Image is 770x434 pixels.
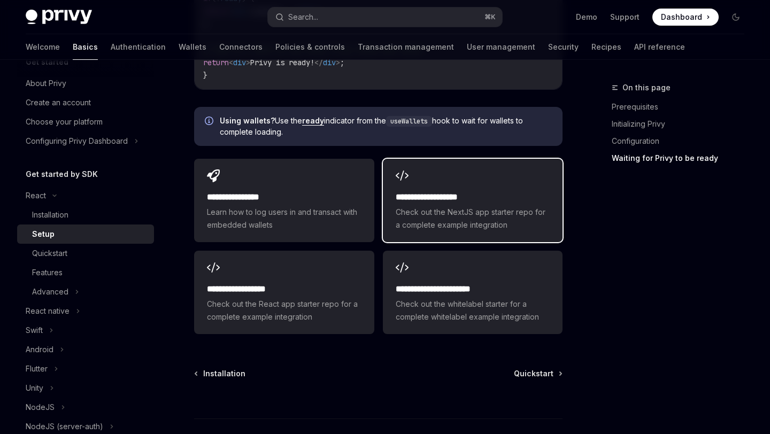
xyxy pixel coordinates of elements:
[194,159,374,242] a: **** **** **** *Learn how to log users in and transact with embedded wallets
[26,135,128,148] div: Configuring Privy Dashboard
[340,58,344,67] span: ;
[26,115,103,128] div: Choose your platform
[26,34,60,60] a: Welcome
[612,115,753,133] a: Initializing Privy
[219,34,263,60] a: Connectors
[484,13,496,21] span: ⌘ K
[17,205,154,224] a: Installation
[17,93,154,112] a: Create an account
[73,34,98,60] a: Basics
[26,420,103,433] div: NodeJS (server-auth)
[288,11,318,24] div: Search...
[17,301,154,321] button: React native
[17,263,154,282] a: Features
[203,71,207,80] span: }
[17,131,154,151] button: Configuring Privy Dashboard
[220,115,552,137] span: Use the indicator from the hook to wait for wallets to complete loading.
[727,9,744,26] button: Toggle dark mode
[514,368,553,379] span: Quickstart
[17,186,154,205] button: React
[26,168,98,181] h5: Get started by SDK
[612,133,753,150] a: Configuration
[610,12,640,22] a: Support
[17,224,154,244] a: Setup
[250,58,314,67] span: Privy is ready!
[203,368,245,379] span: Installation
[548,34,579,60] a: Security
[612,98,753,115] a: Prerequisites
[383,159,563,242] a: **** **** **** ****Check out the NextJS app starter repo for a complete example integration
[576,12,597,22] a: Demo
[275,34,345,60] a: Policies & controls
[26,362,48,375] div: Flutter
[26,189,46,202] div: React
[323,58,336,67] span: div
[383,251,563,334] a: **** **** **** **** ***Check out the whitelabel starter for a complete whitelabel example integra...
[26,96,91,109] div: Create an account
[358,34,454,60] a: Transaction management
[111,34,166,60] a: Authentication
[207,206,361,231] span: Learn how to log users in and transact with embedded wallets
[32,208,68,221] div: Installation
[203,58,229,67] span: return
[652,9,719,26] a: Dashboard
[32,247,67,260] div: Quickstart
[268,7,502,27] button: Search...⌘K
[195,368,245,379] a: Installation
[26,77,66,90] div: About Privy
[17,282,154,301] button: Advanced
[634,34,685,60] a: API reference
[246,58,250,67] span: >
[233,58,246,67] span: div
[17,340,154,359] button: Android
[17,398,154,417] button: NodeJS
[220,116,275,125] strong: Using wallets?
[179,34,206,60] a: Wallets
[17,112,154,131] a: Choose your platform
[386,116,432,127] code: useWallets
[194,251,374,334] a: **** **** **** ***Check out the React app starter repo for a complete example integration
[26,343,53,356] div: Android
[17,321,154,340] button: Swift
[26,401,55,414] div: NodeJS
[32,266,63,279] div: Features
[17,359,154,378] button: Flutter
[396,206,550,231] span: Check out the NextJS app starter repo for a complete example integration
[26,382,43,394] div: Unity
[467,34,535,60] a: User management
[591,34,621,60] a: Recipes
[26,305,70,317] div: React native
[17,378,154,398] button: Unity
[17,244,154,263] a: Quickstart
[396,298,550,323] span: Check out the whitelabel starter for a complete whitelabel example integration
[32,228,55,241] div: Setup
[26,10,92,25] img: dark logo
[514,368,561,379] a: Quickstart
[205,117,215,127] svg: Info
[32,285,68,298] div: Advanced
[622,81,671,94] span: On this page
[207,298,361,323] span: Check out the React app starter repo for a complete example integration
[17,74,154,93] a: About Privy
[229,58,233,67] span: <
[336,58,340,67] span: >
[612,150,753,167] a: Waiting for Privy to be ready
[661,12,702,22] span: Dashboard
[26,324,43,337] div: Swift
[302,116,324,126] a: ready
[314,58,323,67] span: </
